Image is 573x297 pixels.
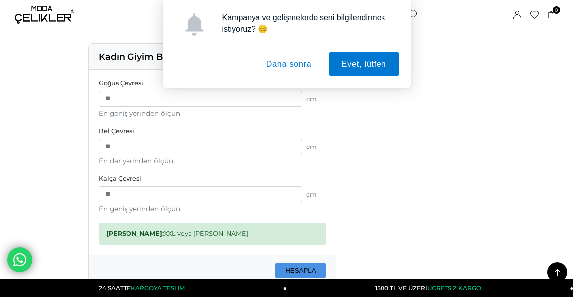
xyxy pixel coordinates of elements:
span: cm [306,143,326,150]
span: KARGOYA TESLİM [131,284,185,292]
div: En geniş yerinden ölçün [99,109,326,117]
img: notification icon [183,13,205,36]
span: cm [306,191,326,198]
button: Daha sonra [254,52,324,76]
div: XXL veya [PERSON_NAME] [99,223,326,245]
div: En geniş yerinden ölçün [99,205,326,213]
a: 24 SAATTEKARGOYA TESLİM [0,279,287,297]
span: cm [306,95,326,103]
label: Kalça Çevresi [99,175,326,182]
strong: [PERSON_NAME]: [106,230,164,237]
button: HESAPLA [275,263,326,278]
label: Bel Çevresi [99,127,326,135]
span: ÜCRETSİZ KARGO [427,284,481,292]
div: En dar yerinden ölçün [99,157,326,165]
button: Evet, lütfen [329,52,399,76]
div: Kampanya ve gelişmelerde seni bilgilendirmek istiyoruz? 😊 [214,12,399,35]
